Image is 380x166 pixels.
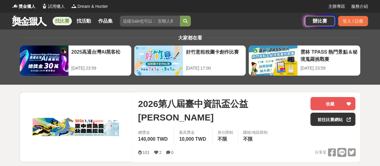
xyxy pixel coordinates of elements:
div: 身分限制 [217,130,233,136]
div: 登入 / 註冊 [338,16,368,26]
img: Logo [71,3,77,9]
img: Logo [12,3,18,9]
span: 不限 [217,136,227,142]
span: 不限 [243,136,253,142]
span: 10,000 TWD [179,136,206,142]
span: 大家都在看 [177,35,204,40]
a: 雲林 TPASS 熱門景點＆秘境蒐羅挑戰賽[DATE] 23:59 [248,45,360,76]
div: 2025高通台灣AI黑客松 [71,49,128,62]
div: [DATE] 23:59 [300,65,357,71]
a: 主辦專區 [328,3,345,10]
a: 好竹意租稅圖卡創作比賽[DATE] 17:00 [134,45,246,76]
span: 分享至 [315,148,326,157]
span: 2 [159,150,162,155]
a: Logo獎金獵人 [12,3,35,10]
a: Logo試用獵人 [41,3,65,10]
span: 總獎金 [138,130,169,136]
div: [DATE] 17:00 [186,65,243,71]
a: 辦比賽 [305,16,335,26]
span: 2026第八屆臺中資訊盃公益[PERSON_NAME] [138,97,306,124]
span: 最高獎金 [179,130,208,136]
button: 收藏 [310,97,355,110]
div: 好竹意租稅圖卡創作比賽 [186,49,243,62]
a: 服務介紹 [351,3,368,10]
span: Dream & Hunter [78,3,108,10]
img: Cover Image [20,92,132,162]
input: 這樣Sale也可以： 安聯人壽創意銷售法募集 [120,16,180,27]
div: 國籍/地區限制 [243,130,268,136]
a: 找活動 [74,17,93,25]
span: 101 [142,150,149,155]
img: Logo [41,3,47,9]
div: 雲林 TPASS 熱門景點＆秘境蒐羅挑戰賽 [300,49,357,62]
span: 140,000 TWD [138,136,168,142]
a: 前往比賽網站 [310,113,355,126]
a: LogoDream & Hunter [71,3,108,10]
span: 試用獵人 [48,3,65,10]
a: 作品集 [96,17,115,25]
div: [DATE] 23:59 [71,65,128,71]
span: 0 [171,150,174,155]
span: 獎金獵人 [19,3,35,10]
a: 2025高通台灣AI黑客松[DATE] 23:59 [20,45,132,76]
a: 找比賽 [53,17,72,25]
